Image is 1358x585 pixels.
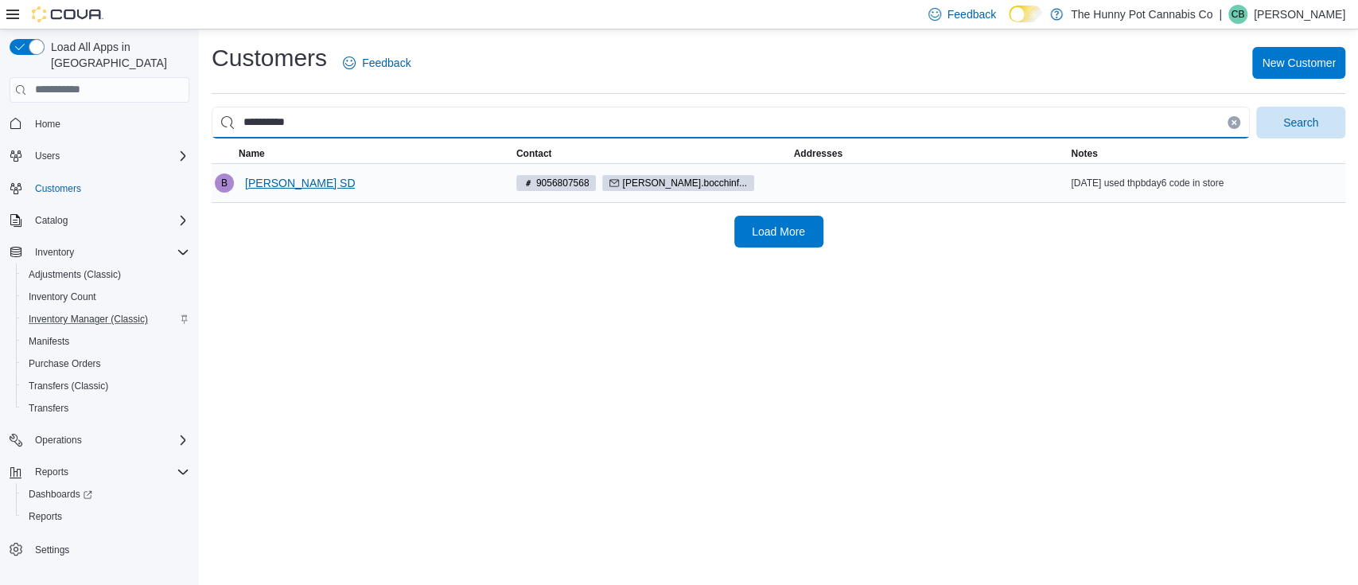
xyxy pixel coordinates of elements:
span: Home [29,114,189,134]
button: Operations [29,431,88,450]
button: [PERSON_NAME] SD [239,167,361,199]
span: Transfers (Classic) [22,376,189,396]
a: Reports [22,507,68,526]
button: Customers [3,177,196,200]
span: Feedback [362,55,411,71]
span: [PERSON_NAME].bocchinf... [622,176,747,190]
button: Manifests [16,330,196,353]
span: 9056807568 [516,175,597,191]
button: Users [29,146,66,166]
button: Transfers (Classic) [16,375,196,397]
span: Reports [35,466,68,478]
span: Addresses [794,147,842,160]
button: Adjustments (Classic) [16,263,196,286]
button: Catalog [3,209,196,232]
button: Load More [734,216,823,248]
span: robert.bocchinf... [602,175,754,191]
span: Catalog [29,211,189,230]
span: Adjustments (Classic) [29,268,121,281]
span: Purchase Orders [22,354,189,373]
span: Dashboards [22,485,189,504]
span: CB [1232,5,1245,24]
button: Users [3,145,196,167]
a: Settings [29,540,76,560]
span: Inventory Count [29,291,96,303]
button: Home [3,112,196,135]
a: Inventory Count [22,287,103,306]
button: Catalog [29,211,74,230]
span: Transfers [29,402,68,415]
span: Manifests [29,335,69,348]
a: Dashboards [16,483,196,505]
span: Notes [1071,147,1097,160]
span: [PERSON_NAME] SD [245,175,355,191]
span: Adjustments (Classic) [22,265,189,284]
span: Reports [29,510,62,523]
span: 9056807568 [536,176,590,190]
span: Contact [516,147,552,160]
button: Inventory [29,243,80,262]
span: Feedback [947,6,996,22]
button: Reports [16,505,196,528]
span: Manifests [22,332,189,351]
button: Settings [3,537,196,560]
a: Manifests [22,332,76,351]
span: Transfers [22,399,189,418]
p: The Hunny Pot Cannabis Co [1071,5,1212,24]
a: Home [29,115,67,134]
span: B [221,174,228,193]
button: Inventory [3,241,196,263]
span: Users [35,150,60,162]
a: Adjustments (Classic) [22,265,127,284]
a: Inventory Manager (Classic) [22,310,154,329]
button: Reports [29,462,75,482]
span: Inventory Count [22,287,189,306]
span: Operations [35,434,82,447]
div: Bob [215,174,234,193]
span: Name [239,147,265,160]
span: Dashboards [29,488,92,501]
a: Purchase Orders [22,354,107,373]
img: Cova [32,6,103,22]
a: Customers [29,179,88,198]
a: Dashboards [22,485,99,504]
button: Purchase Orders [16,353,196,375]
button: Transfers [16,397,196,419]
button: Inventory Count [16,286,196,308]
span: Inventory [35,246,74,259]
span: Transfers (Classic) [29,380,108,392]
span: [DATE] used thpbday6 code in store [1071,177,1224,189]
span: Load More [752,224,805,240]
h1: Customers [212,42,327,74]
span: Inventory [29,243,189,262]
span: Search [1283,115,1318,131]
button: Reports [3,461,196,483]
span: Dark Mode [1009,22,1010,23]
span: Home [35,118,60,131]
span: Customers [35,182,81,195]
span: New Customer [1262,55,1336,71]
span: Load All Apps in [GEOGRAPHIC_DATA] [45,39,189,71]
button: Search [1256,107,1345,138]
span: Users [29,146,189,166]
p: | [1219,5,1222,24]
span: Operations [29,431,189,450]
button: Operations [3,429,196,451]
p: [PERSON_NAME] [1254,5,1345,24]
a: Transfers [22,399,75,418]
span: Inventory Manager (Classic) [22,310,189,329]
input: Dark Mode [1009,6,1042,22]
span: Settings [29,539,189,559]
a: Transfers (Classic) [22,376,115,396]
span: Settings [35,544,69,556]
span: Inventory Manager (Classic) [29,313,148,326]
div: Chelsea Biancaniello [1228,5,1247,24]
a: Feedback [337,47,417,79]
span: Reports [22,507,189,526]
span: Catalog [35,214,68,227]
span: Customers [29,178,189,198]
span: Purchase Orders [29,357,101,370]
span: Reports [29,462,189,482]
button: Inventory Manager (Classic) [16,308,196,330]
button: New Customer [1252,47,1345,79]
